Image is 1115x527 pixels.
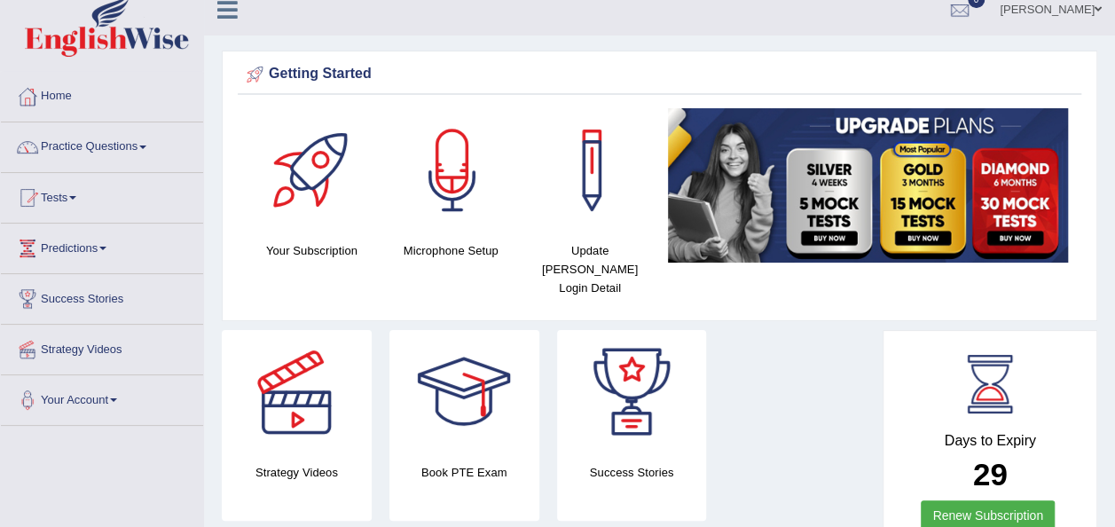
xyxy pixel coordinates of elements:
h4: Your Subscription [251,241,373,260]
a: Practice Questions [1,122,203,167]
a: Success Stories [1,274,203,319]
a: Strategy Videos [1,325,203,369]
div: Getting Started [242,61,1077,88]
h4: Update [PERSON_NAME] Login Detail [530,241,651,297]
h4: Microphone Setup [390,241,512,260]
b: 29 [973,457,1008,492]
h4: Strategy Videos [222,463,372,482]
h4: Days to Expiry [903,433,1077,449]
img: small5.jpg [668,108,1068,263]
a: Predictions [1,224,203,268]
a: Your Account [1,375,203,420]
h4: Success Stories [557,463,707,482]
h4: Book PTE Exam [389,463,539,482]
a: Home [1,72,203,116]
a: Tests [1,173,203,217]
